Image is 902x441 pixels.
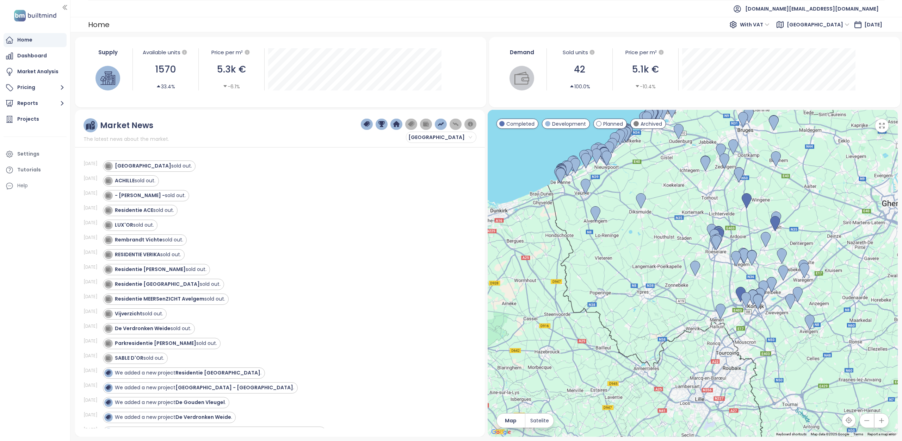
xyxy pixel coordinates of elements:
[616,62,675,77] div: 5.1k €
[115,266,186,273] strong: Residentie [PERSON_NAME]
[106,237,111,242] img: icon
[423,121,429,127] img: wallet-dark-grey.png
[84,135,169,143] span: The latest news about the market.
[106,326,111,331] img: icon
[106,193,111,198] img: icon
[84,308,101,315] div: [DATE]
[115,266,206,273] div: sold out.
[4,81,67,95] button: Pricing
[115,384,294,391] div: We added a new project .
[616,48,675,57] div: Price per m²
[115,162,192,170] div: sold out.
[106,282,111,286] img: icon
[497,414,525,428] button: Map
[84,294,101,300] div: [DATE]
[115,399,226,406] div: We added a new project .
[84,353,101,359] div: [DATE]
[115,221,154,229] div: sold out.
[17,165,41,174] div: Tutorials
[115,236,183,244] div: sold out.
[115,295,204,302] strong: Residentie MEERSenZICHT Avelgem
[4,96,67,111] button: Reports
[84,338,101,344] div: [DATE]
[84,412,101,418] div: [DATE]
[106,178,111,183] img: icon
[115,354,143,361] strong: SABLE D'OR
[100,121,153,130] div: Market News
[106,400,111,405] img: icon
[115,192,186,199] div: sold out.
[175,369,260,376] strong: Residentie [GEOGRAPHIC_DATA]
[364,121,370,127] img: price-tag-dark-blue.png
[552,120,586,128] span: Development
[467,121,474,127] img: information-circle.png
[115,221,133,228] strong: LUX'OR
[408,132,472,143] span: West Flanders
[501,48,543,56] div: Demand
[156,83,175,90] div: 33.4%
[86,121,95,130] img: ruler
[4,147,67,161] a: Settings
[864,21,882,28] span: [DATE]
[641,120,662,128] span: Archived
[84,175,101,182] div: [DATE]
[223,83,240,90] div: -6.1%
[84,160,101,167] div: [DATE]
[84,279,101,285] div: [DATE]
[17,67,58,76] div: Market Analysis
[115,310,163,317] div: sold out.
[84,427,101,433] div: [DATE]
[393,121,400,127] img: home-dark-blue.png
[115,177,135,184] strong: ACHILLE
[106,355,111,360] img: icon
[106,311,111,316] img: icon
[84,205,101,211] div: [DATE]
[4,33,67,47] a: Home
[115,162,171,169] strong: [GEOGRAPHIC_DATA]
[175,384,293,391] strong: [GEOGRAPHIC_DATA] - [GEOGRAPHIC_DATA]
[106,163,111,168] img: icon
[106,341,111,346] img: icon
[17,150,39,158] div: Settings
[603,120,623,128] span: Planned
[106,208,111,213] img: icon
[115,310,142,317] strong: Vijverzicht
[569,83,590,90] div: 100.0%
[106,415,111,420] img: icon
[156,84,161,89] span: caret-up
[12,8,58,23] img: logo
[115,251,160,258] strong: RESIDENTIE VERIKA
[550,48,609,57] div: Sold units
[4,163,67,177] a: Tutorials
[106,385,111,390] img: icon
[115,340,217,347] div: sold out.
[408,121,414,127] img: price-tag-grey.png
[175,399,225,406] strong: De Gouden Vleugel
[106,267,111,272] img: icon
[88,18,110,31] div: Home
[84,264,101,270] div: [DATE]
[438,121,444,127] img: price-increases.png
[17,181,28,190] div: Help
[853,432,863,436] a: Terms
[175,414,231,421] strong: De Verdronken Weide
[87,48,129,56] div: Supply
[106,370,111,375] img: icon
[115,295,225,303] div: sold out.
[745,0,879,17] span: [DOMAIN_NAME][EMAIL_ADDRESS][DOMAIN_NAME]
[84,234,101,241] div: [DATE]
[776,432,807,437] button: Keyboard shortcuts
[550,62,609,77] div: 42
[84,382,101,389] div: [DATE]
[514,71,529,86] img: wallet
[115,325,191,332] div: sold out.
[4,112,67,126] a: Projects
[84,220,101,226] div: [DATE]
[115,325,171,332] strong: De Verdronken Weide
[211,48,243,57] div: Price per m²
[106,222,111,227] img: icon
[115,207,174,214] div: sold out.
[106,296,111,301] img: icon
[202,62,261,77] div: 5.3k €
[115,192,165,199] strong: - [PERSON_NAME] -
